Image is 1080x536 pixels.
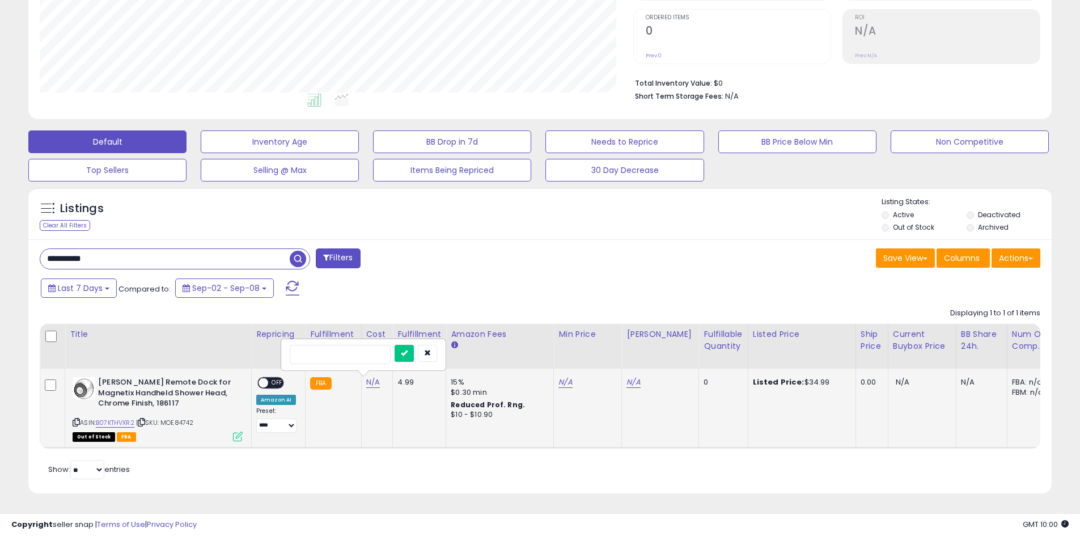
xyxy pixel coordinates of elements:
[256,328,300,340] div: Repricing
[201,130,359,153] button: Inventory Age
[855,52,877,59] small: Prev: N/A
[256,395,296,405] div: Amazon AI
[718,130,876,153] button: BB Price Below Min
[192,282,260,294] span: Sep-02 - Sep-08
[944,252,980,264] span: Columns
[978,222,1009,232] label: Archived
[937,248,990,268] button: Columns
[97,519,145,530] a: Terms of Use
[201,159,359,182] button: Selling @ Max
[373,130,531,153] button: BB Drop in 7d
[861,328,883,352] div: Ship Price
[60,201,104,217] h5: Listings
[753,377,804,387] b: Listed Price:
[961,328,1002,352] div: BB Share 24h.
[48,464,130,475] span: Show: entries
[635,78,712,88] b: Total Inventory Value:
[704,328,743,352] div: Fulfillable Quantity
[1012,328,1053,352] div: Num of Comp.
[451,400,525,410] b: Reduced Prof. Rng.
[451,387,545,398] div: $0.30 min
[310,377,331,390] small: FBA
[451,340,458,351] small: Amazon Fees.
[366,328,388,340] div: Cost
[118,284,171,294] span: Compared to:
[397,377,437,387] div: 4.99
[646,24,831,40] h2: 0
[753,377,847,387] div: $34.99
[98,377,236,412] b: [PERSON_NAME] Remote Dock for Magnetix Handheld Shower Head, Chrome Finish, 186117
[58,282,103,294] span: Last 7 Days
[70,328,247,340] div: Title
[626,328,694,340] div: [PERSON_NAME]
[373,159,531,182] button: Items Being Repriced
[73,432,115,442] span: All listings that are currently out of stock and unavailable for purchase on Amazon
[41,278,117,298] button: Last 7 Days
[147,519,197,530] a: Privacy Policy
[896,377,909,387] span: N/A
[366,377,380,388] a: N/A
[28,130,187,153] button: Default
[545,159,704,182] button: 30 Day Decrease
[11,519,53,530] strong: Copyright
[558,377,572,388] a: N/A
[451,328,549,340] div: Amazon Fees
[268,378,286,388] span: OFF
[855,15,1040,21] span: ROI
[893,210,914,220] label: Active
[451,410,545,420] div: $10 - $10.90
[558,328,617,340] div: Min Price
[876,248,935,268] button: Save View
[635,75,1032,89] li: $0
[28,159,187,182] button: Top Sellers
[861,377,879,387] div: 0.00
[40,220,90,231] div: Clear All Filters
[310,328,356,340] div: Fulfillment
[316,248,360,268] button: Filters
[451,377,545,387] div: 15%
[882,197,1052,208] p: Listing States:
[1023,519,1069,530] span: 2025-09-16 10:00 GMT
[961,377,998,387] div: N/A
[397,328,441,352] div: Fulfillment Cost
[73,377,243,440] div: ASIN:
[175,278,274,298] button: Sep-02 - Sep-08
[978,210,1020,220] label: Deactivated
[117,432,136,442] span: FBA
[704,377,739,387] div: 0
[992,248,1040,268] button: Actions
[893,328,951,352] div: Current Buybox Price
[646,15,831,21] span: Ordered Items
[626,377,640,388] a: N/A
[1012,377,1049,387] div: FBA: n/a
[753,328,851,340] div: Listed Price
[256,407,297,433] div: Preset:
[73,377,95,400] img: 41SRmJgE0aL._SL40_.jpg
[725,91,739,102] span: N/A
[893,222,934,232] label: Out of Stock
[96,418,134,428] a: B07KTHVXR2
[635,91,723,101] b: Short Term Storage Fees:
[545,130,704,153] button: Needs to Reprice
[136,418,194,427] span: | SKU: MOE84742
[11,520,197,530] div: seller snap | |
[646,52,662,59] small: Prev: 0
[891,130,1049,153] button: Non Competitive
[855,24,1040,40] h2: N/A
[1012,387,1049,398] div: FBM: n/a
[950,308,1040,319] div: Displaying 1 to 1 of 1 items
